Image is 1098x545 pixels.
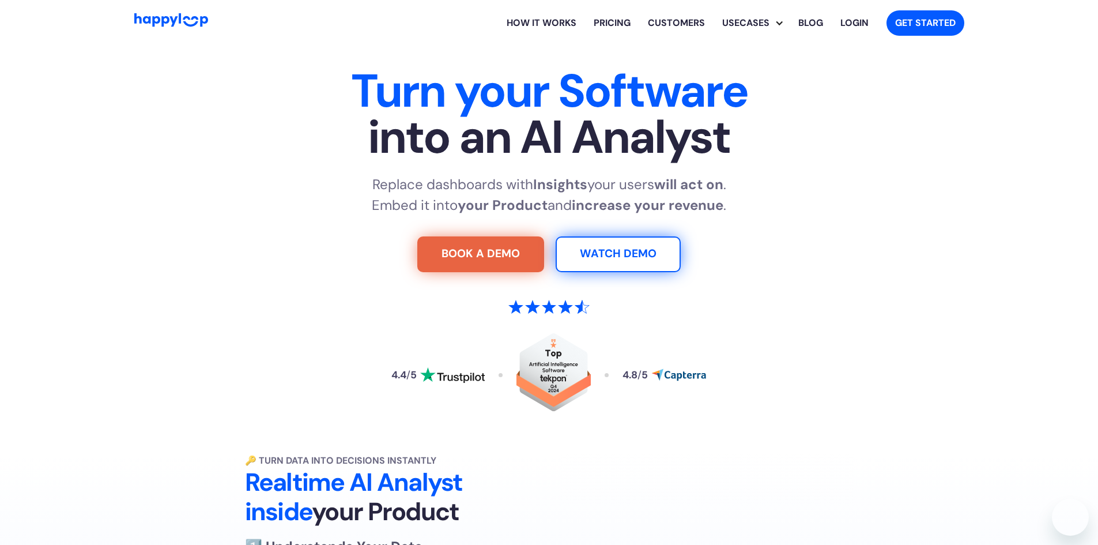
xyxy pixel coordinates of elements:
[637,369,642,381] span: /
[622,369,707,381] a: Read reviews about HappyLoop on Capterra
[458,196,548,214] strong: your Product
[391,367,485,384] a: Read reviews about HappyLoop on Trustpilot
[190,114,909,160] span: into an AI Analyst
[190,68,909,160] h1: Turn your Software
[1052,499,1089,536] iframe: Button to launch messaging window
[886,10,964,36] a: Get started with HappyLoop
[790,5,832,42] a: Visit the HappyLoop blog for insights
[585,5,639,42] a: View HappyLoop pricing plans
[832,5,877,42] a: Log in to your HappyLoop account
[722,5,790,42] div: Usecases
[134,13,208,32] a: Go to Home Page
[639,5,714,42] a: Learn how HappyLoop works
[245,454,436,467] strong: 🔑 Turn Data into Decisions Instantly
[572,196,723,214] strong: increase your revenue
[714,5,790,42] div: Explore HappyLoop use cases
[417,236,544,272] a: Try For Free
[498,5,585,42] a: Learn how HappyLoop works
[312,495,459,528] span: your Product
[406,369,410,381] span: /
[556,236,681,272] a: Watch Demo
[391,370,417,381] div: 4.4 5
[714,16,778,30] div: Usecases
[533,175,587,193] strong: Insights
[245,468,538,528] h2: Realtime AI Analyst inside
[372,174,726,216] p: Replace dashboards with your users . Embed it into and .
[654,175,723,193] strong: will act on
[516,333,591,417] a: Read reviews about HappyLoop on Tekpon
[622,370,648,381] div: 4.8 5
[134,13,208,27] img: HappyLoop Logo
